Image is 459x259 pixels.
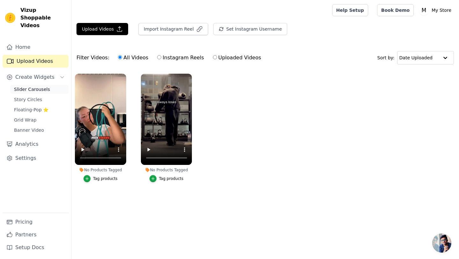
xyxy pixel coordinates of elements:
a: Slider Carousels [10,85,69,94]
span: Story Circles [14,96,42,103]
img: Vizup [5,13,15,23]
a: Partners [3,228,69,241]
button: M My Store [419,4,454,16]
div: Tag products [93,176,118,181]
input: All Videos [118,55,122,59]
span: Create Widgets [15,73,55,81]
a: Help Setup [332,4,368,16]
div: Tag products [159,176,184,181]
a: Upload Videos [3,55,69,68]
button: Import Instagram Reel [138,23,208,35]
a: Banner Video [10,126,69,135]
a: Pricing [3,216,69,228]
label: Uploaded Videos [213,54,261,62]
a: Settings [3,152,69,165]
a: Home [3,41,69,54]
span: Floating-Pop ⭐ [14,107,48,113]
a: Analytics [3,138,69,151]
span: Slider Carousels [14,86,50,93]
label: All Videos [118,54,149,62]
button: Upload Videos [76,23,128,35]
input: Uploaded Videos [213,55,217,59]
a: Book Demo [377,4,414,16]
a: Grid Wrap [10,115,69,124]
button: Set Instagram Username [213,23,287,35]
a: Floating-Pop ⭐ [10,105,69,114]
span: Banner Video [14,127,44,133]
button: Tag products [149,175,184,182]
a: Chat abierto [432,233,451,253]
div: No Products Tagged [75,167,126,173]
button: Tag products [84,175,118,182]
a: Story Circles [10,95,69,104]
input: Instagram Reels [157,55,161,59]
a: Setup Docs [3,241,69,254]
button: Create Widgets [3,71,69,84]
span: Grid Wrap [14,117,36,123]
text: M [422,7,426,13]
span: Vizup Shoppable Videos [20,6,66,29]
div: No Products Tagged [141,167,192,173]
p: My Store [429,4,454,16]
div: Sort by: [377,51,454,64]
label: Instagram Reels [157,54,204,62]
div: Filter Videos: [76,50,265,65]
